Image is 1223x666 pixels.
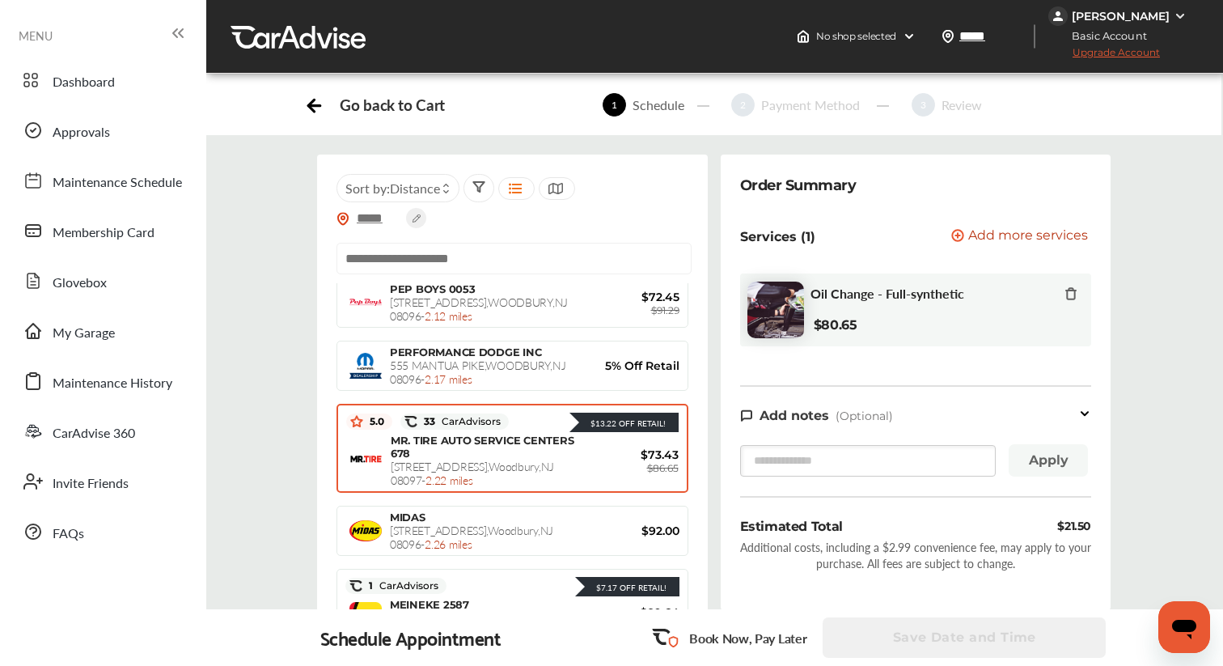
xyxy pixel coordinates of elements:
a: Approvals [15,109,190,151]
div: $21.50 [1057,517,1091,536]
span: CarAdvisors [373,580,438,592]
a: FAQs [15,511,190,553]
span: MEINEKE 2587 [390,598,469,611]
p: Book Now, Pay Later [689,629,806,647]
img: note-icon.db9493fa.svg [740,409,753,422]
span: No shop selected [816,30,896,43]
img: Midas+Logo_RGB.png [349,520,382,541]
a: Invite Friends [15,460,190,503]
img: caradvise_icon.5c74104a.svg [404,415,417,428]
span: 1 [362,579,438,592]
div: Additional costs, including a $2.99 convenience fee, may apply to your purchase. All fees are sub... [740,539,1092,571]
span: MENU [19,29,53,42]
div: Schedule Appointment [320,626,501,649]
img: header-down-arrow.9dd2ce7d.svg [903,30,916,43]
img: header-home-logo.8d720a4f.svg [797,30,810,43]
span: 2 [731,93,755,117]
img: jVpblrzwTbfkPYzPPzSLxeg0AAAAASUVORK5CYII= [1048,6,1068,26]
span: CarAdvise 360 [53,423,135,444]
span: 2.22 miles [425,472,472,488]
span: [STREET_ADDRESS] , WOODBURY , NJ 08096 - [390,294,568,324]
button: Apply [1009,444,1088,477]
span: MIDAS [390,511,425,524]
img: logo-pepboys.png [349,286,382,319]
a: Glovebox [15,260,190,302]
span: $86.65 [647,462,679,474]
img: WGsFRI8htEPBVLJbROoPRyZpYNWhNONpIPPETTm6eUC0GeLEiAAAAAElFTkSuQmCC [1174,10,1187,23]
span: Oil Change - Full-synthetic [810,286,964,301]
a: Maintenance Schedule [15,159,190,201]
div: Estimated Total [740,517,843,536]
span: Approvals [53,122,110,143]
span: Dashboard [53,72,115,93]
span: 2.12 miles [425,308,472,324]
span: [STREET_ADDRESS] , Woodbury , NJ 08096 - [390,522,553,552]
a: My Garage [15,310,190,352]
b: $80.65 [814,317,857,333]
iframe: Button to launch messaging window [1158,601,1210,653]
div: Review [935,95,988,114]
img: location_vector.a44bc228.svg [942,30,954,43]
span: $91.29 [651,304,679,316]
span: FAQs [53,524,84,545]
span: CarAdvisors [435,416,501,427]
span: 5% Off Retail [582,358,679,373]
span: 555 MANTUA PIKE , WOODBURY , NJ 08096 - [390,357,566,387]
span: My Garage [53,323,115,344]
a: Membership Card [15,210,190,252]
span: Upgrade Account [1048,46,1160,66]
span: Add notes [760,408,829,423]
a: Maintenance History [15,360,190,402]
div: $7.17 Off Retail! [588,582,667,593]
a: CarAdvise 360 [15,410,190,452]
div: Go back to Cart [340,95,444,114]
div: Payment Method [755,95,866,114]
span: 5.0 [363,415,384,428]
span: PERFORMANCE DODGE INC [390,346,542,358]
img: oil-change-thumb.jpg [747,282,804,338]
span: Distance [390,179,440,197]
span: 3 [912,93,935,117]
div: [PERSON_NAME] [1072,9,1170,23]
span: (Optional) [836,409,893,423]
span: 2.17 miles [425,371,472,387]
span: Invite Friends [53,473,129,494]
button: Add more services [951,229,1088,244]
div: $13.22 Off Retail! [582,418,666,429]
span: 1 [603,93,626,117]
span: $72.45 [582,290,679,304]
span: 33 [417,415,501,428]
span: Basic Account [1050,28,1159,45]
div: Order Summary [740,174,857,197]
span: [STREET_ADDRESS] , Woodbury , NJ 08097 - [391,458,554,488]
span: Glovebox [53,273,107,294]
span: MR. TIRE AUTO SERVICE CENTERS 678 [391,434,573,460]
img: logo-meineke.png [349,602,382,634]
p: Services (1) [740,229,815,244]
span: $89.64 [582,605,679,620]
span: Membership Card [53,223,154,244]
img: logo-mopar.png [349,353,382,378]
img: header-divider.bc55588e.svg [1034,24,1035,49]
span: $73.43 [582,448,679,462]
img: star_icon.59ea9307.svg [350,415,363,428]
span: 2.26 miles [425,536,472,552]
img: caradvise_icon.5c74104a.svg [349,579,362,592]
span: Add more services [968,229,1088,244]
span: Maintenance Schedule [53,172,182,193]
span: PEP BOYS 0053 [390,282,476,295]
div: Schedule [626,95,691,114]
span: Sort by : [345,179,440,197]
span: Maintenance History [53,373,172,394]
span: $92.00 [582,524,679,538]
img: logo-mrtire.png [350,456,383,465]
img: location_vector_orange.38f05af8.svg [336,212,349,226]
a: Dashboard [15,59,190,101]
a: Add more services [951,229,1091,244]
